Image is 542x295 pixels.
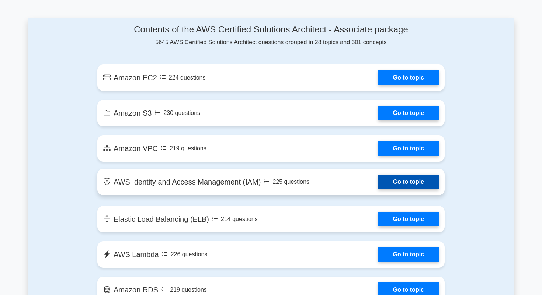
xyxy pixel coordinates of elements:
[378,141,439,156] a: Go to topic
[378,175,439,189] a: Go to topic
[378,247,439,262] a: Go to topic
[97,24,445,35] h4: Contents of the AWS Certified Solutions Architect - Associate package
[97,24,445,47] div: 5645 AWS Certified Solutions Architect questions grouped in 28 topics and 301 concepts
[378,212,439,226] a: Go to topic
[378,70,439,85] a: Go to topic
[378,106,439,120] a: Go to topic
